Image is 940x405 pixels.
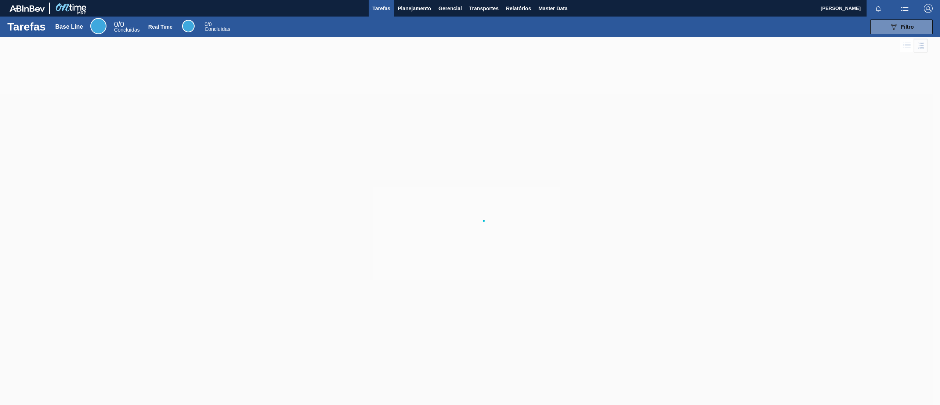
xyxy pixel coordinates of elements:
span: Relatórios [506,4,531,13]
span: 0 [205,21,207,27]
span: Gerencial [438,4,462,13]
span: 0 [114,20,118,28]
div: Real Time [205,22,230,32]
span: / 0 [114,20,124,28]
img: Logout [924,4,933,13]
img: userActions [900,4,909,13]
div: Real Time [182,20,195,32]
span: / 0 [205,21,211,27]
div: Base Line [90,18,106,34]
div: Base Line [55,24,83,30]
button: Filtro [870,19,933,34]
span: Tarefas [372,4,390,13]
span: Filtro [901,24,914,30]
span: Planejamento [398,4,431,13]
span: Transportes [469,4,499,13]
span: Concluídas [114,27,140,33]
span: Master Data [538,4,567,13]
div: Base Line [114,21,140,32]
img: TNhmsLtSVTkK8tSr43FrP2fwEKptu5GPRR3wAAAABJRU5ErkJggg== [10,5,45,12]
div: Real Time [148,24,173,30]
span: Concluídas [205,26,230,32]
h1: Tarefas [7,22,46,31]
button: Notificações [867,3,890,14]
